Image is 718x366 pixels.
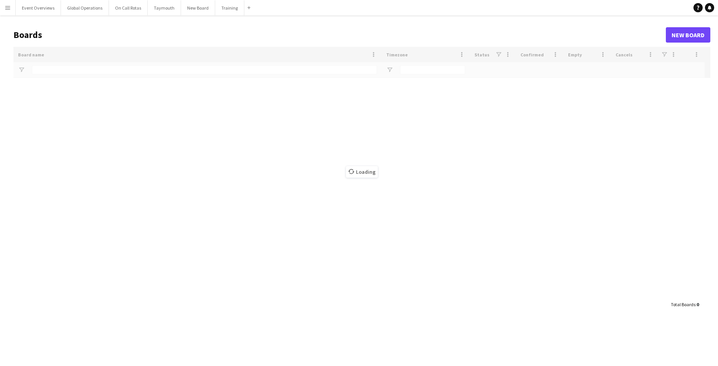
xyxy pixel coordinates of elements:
[666,27,710,43] a: New Board
[671,297,699,312] div: :
[671,302,695,307] span: Total Boards
[109,0,148,15] button: On Call Rotas
[346,166,378,178] span: Loading
[13,29,666,41] h1: Boards
[148,0,181,15] button: Taymouth
[181,0,215,15] button: New Board
[61,0,109,15] button: Global Operations
[16,0,61,15] button: Event Overviews
[215,0,244,15] button: Training
[697,302,699,307] span: 0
